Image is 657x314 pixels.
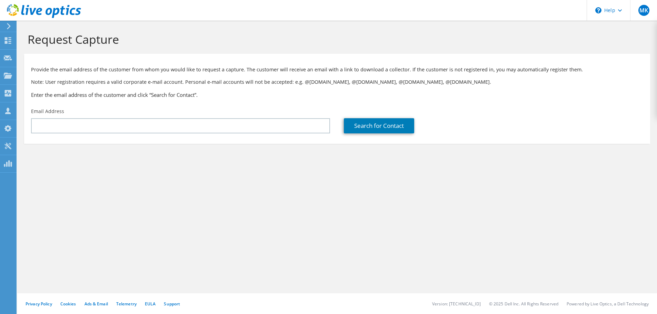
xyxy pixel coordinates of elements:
[567,301,649,307] li: Powered by Live Optics, a Dell Technology
[60,301,76,307] a: Cookies
[31,78,643,86] p: Note: User registration requires a valid corporate e-mail account. Personal e-mail accounts will ...
[31,91,643,99] h3: Enter the email address of the customer and click “Search for Contact”.
[432,301,481,307] li: Version: [TECHNICAL_ID]
[26,301,52,307] a: Privacy Policy
[116,301,137,307] a: Telemetry
[28,32,643,47] h1: Request Capture
[595,7,601,13] svg: \n
[164,301,180,307] a: Support
[31,66,643,73] p: Provide the email address of the customer from whom you would like to request a capture. The cust...
[489,301,558,307] li: © 2025 Dell Inc. All Rights Reserved
[84,301,108,307] a: Ads & Email
[638,5,649,16] span: MK
[31,108,64,115] label: Email Address
[344,118,414,133] a: Search for Contact
[145,301,156,307] a: EULA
